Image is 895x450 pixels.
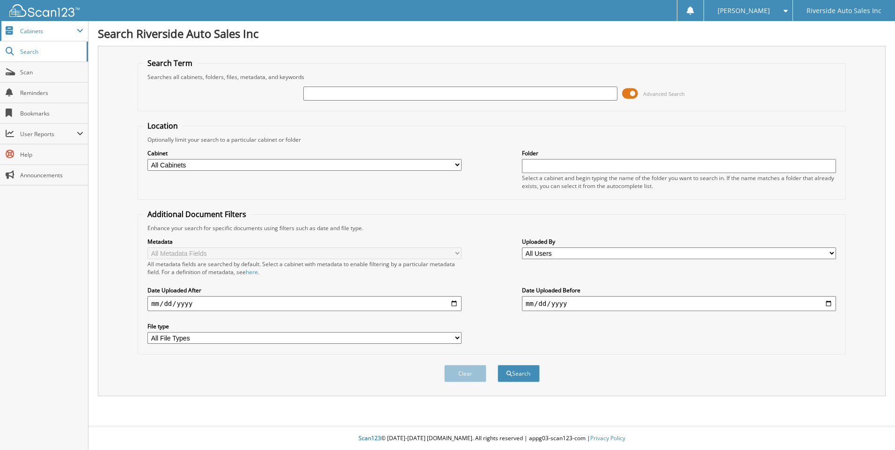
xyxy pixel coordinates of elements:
span: Bookmarks [20,109,83,117]
iframe: Chat Widget [848,405,895,450]
span: Scan123 [359,434,381,442]
a: here [246,268,258,276]
span: Advanced Search [643,90,685,97]
div: Select a cabinet and begin typing the name of the folder you want to search in. If the name match... [522,174,836,190]
a: Privacy Policy [590,434,625,442]
button: Clear [444,365,486,382]
legend: Search Term [143,58,197,68]
label: Uploaded By [522,238,836,246]
div: © [DATE]-[DATE] [DOMAIN_NAME]. All rights reserved | appg03-scan123-com | [88,427,895,450]
label: Date Uploaded Before [522,286,836,294]
h1: Search Riverside Auto Sales Inc [98,26,886,41]
span: Scan [20,68,83,76]
span: Help [20,151,83,159]
span: [PERSON_NAME] [718,8,770,14]
legend: Location [143,121,183,131]
span: Reminders [20,89,83,97]
legend: Additional Document Filters [143,209,251,219]
label: Metadata [147,238,462,246]
div: All metadata fields are searched by default. Select a cabinet with metadata to enable filtering b... [147,260,462,276]
img: scan123-logo-white.svg [9,4,80,17]
span: Search [20,48,82,56]
label: Date Uploaded After [147,286,462,294]
div: Enhance your search for specific documents using filters such as date and file type. [143,224,841,232]
label: Folder [522,149,836,157]
span: Cabinets [20,27,77,35]
div: Searches all cabinets, folders, files, metadata, and keywords [143,73,841,81]
input: end [522,296,836,311]
button: Search [498,365,540,382]
label: Cabinet [147,149,462,157]
div: Optionally limit your search to a particular cabinet or folder [143,136,841,144]
span: User Reports [20,130,77,138]
span: Announcements [20,171,83,179]
input: start [147,296,462,311]
span: Riverside Auto Sales Inc [807,8,881,14]
label: File type [147,322,462,330]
